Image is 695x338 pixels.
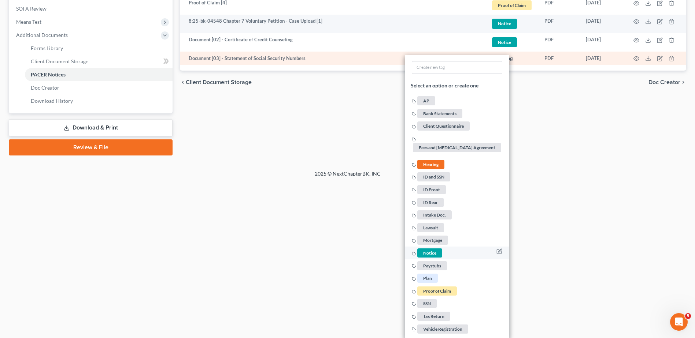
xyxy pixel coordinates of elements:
a: Lawsuit [412,224,445,230]
span: Notice [492,19,517,29]
span: Proof of Claim [417,286,457,295]
span: PACER Notices [31,71,66,78]
a: Plan [412,275,439,281]
span: SOFA Review [16,5,47,12]
td: [DATE] [580,33,625,52]
span: Additional Documents [16,32,68,38]
a: PACER Notices [25,68,173,81]
a: Notice [491,18,533,30]
a: Forms Library [25,42,173,55]
a: Intake Doc. [412,211,453,218]
a: Fees and [MEDICAL_DATA] Agreement [412,135,502,150]
a: AP [412,97,436,104]
span: Vehicle Registration [417,324,468,333]
a: Paystubs [412,262,448,268]
td: [DATE] [580,52,625,65]
a: Download History [25,94,173,108]
span: Proof of Claim [492,0,532,10]
span: Forms Library [31,45,63,51]
li: Select an option or create one [405,77,509,94]
a: Notice [412,249,443,255]
button: chevron_left Client Document Storage [180,79,252,85]
span: Tax Return [417,311,450,320]
a: Client Questionnaire [412,123,471,129]
a: Hearing [412,161,446,167]
span: Bank Statements [417,109,462,118]
a: Doc Creator [25,81,173,94]
span: Intake Doc. [417,210,452,219]
i: chevron_left [180,79,186,85]
button: Doc Creator chevron_right [648,79,686,85]
a: SSN [412,300,438,306]
span: Mortgage [417,236,448,245]
a: Review & File [9,139,173,155]
a: ID Rear [412,199,445,205]
input: Create new tag [412,61,502,73]
span: Fees and [MEDICAL_DATA] Agreement [413,143,501,152]
a: SOFA Review [10,2,173,15]
span: Client Document Storage [31,58,88,64]
td: PDF [539,15,580,33]
a: Proof of Claim [412,287,458,293]
span: Lawsuit [417,223,444,232]
span: Notice [492,37,517,47]
span: SSN [417,299,437,308]
a: Bank Statements [412,110,463,116]
iframe: Intercom live chat [670,313,688,331]
span: Means Test [16,19,41,25]
span: Download History [31,98,73,104]
span: Notice [417,248,442,257]
span: Client Questionnaire [417,121,470,131]
a: Client Document Storage [25,55,173,68]
span: Client Document Storage [186,79,252,85]
span: ID Rear [417,198,444,207]
td: Document [02] - Certificate of Credit Counseling [180,33,485,52]
td: PDF [539,33,580,52]
a: Notice [491,36,533,48]
span: Paystubs [417,261,447,270]
td: PDF [539,52,580,65]
a: ID Front [412,186,447,192]
a: Tax Return [412,312,451,319]
td: Document [03] - Statement of Social Security Numbers [180,52,485,65]
a: + Add Tag [491,55,533,62]
span: Plan [417,274,438,283]
span: Doc Creator [31,84,59,91]
td: [DATE] [580,15,625,33]
a: Vehicle Registration [412,325,469,331]
td: 8:25-bk-04548 Chapter 7 Voluntary Petition - Case Upload [1] [180,15,485,33]
i: chevron_right [680,79,686,85]
a: ID and SSN [412,173,451,180]
a: Mortgage [412,237,449,243]
span: Hearing [417,159,444,169]
span: 5 [685,313,691,319]
span: ID Front [417,185,446,194]
span: Doc Creator [648,79,680,85]
span: ID and SSN [417,172,450,181]
span: AP [417,96,435,105]
div: 2025 © NextChapterBK, INC [139,170,557,183]
a: Download & Print [9,119,173,136]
